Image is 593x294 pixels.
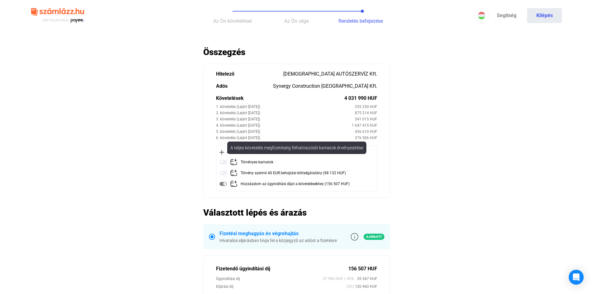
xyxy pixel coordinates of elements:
div: 875 214 HUF [355,110,377,116]
div: 6. követelés (Lejárt [DATE]) [216,135,355,141]
div: A teljes követelés megfizetéséig felhalmozódó kamatok érvényesítése [227,142,366,154]
img: HU [478,12,485,19]
div: Törvény szerinti 40 EUR behajtási költségátalány (98 132 HUF) [241,169,346,177]
span: 27 990 HUF + ÁFA [323,276,354,282]
a: info-grey-outlineAjánlott [351,233,384,240]
img: plus-black [219,150,224,155]
div: Ügyindítási díj [216,276,323,282]
div: 1. követelés (Lejárt [DATE]) [216,104,355,110]
a: Segítség [489,8,524,23]
div: 541 015 HUF [355,116,377,122]
div: Fizetendő ügyindítási díj [216,265,348,273]
img: add-claim [230,169,238,177]
span: Az Ön követelései [213,18,252,24]
div: 4 031 990 HUF [344,95,377,102]
div: Open Intercom Messenger [569,270,584,285]
button: Kilépés [527,8,562,23]
img: add-claim [230,180,238,188]
div: Fizetési meghagyás és végrehajtás [219,230,337,237]
div: Synergy Construction [GEOGRAPHIC_DATA] Kft. [273,82,377,90]
button: HU [474,8,489,23]
div: 2. követelés (Lejárt [DATE]) [216,110,355,116]
div: Hitelező [216,70,283,78]
img: info-grey-outline [351,233,358,240]
div: [DEMOGRAPHIC_DATA] AUTÓSZERVÍZ Kft. [283,70,377,78]
span: (3%) [346,283,354,290]
img: toggle-off [219,169,227,177]
span: 35 547 HUF [354,276,377,282]
div: 1 647 415 HUF [352,122,377,128]
img: toggle-on-disabled [219,180,227,188]
h2: Összegzés [203,47,390,58]
img: szamlazzhu-logo [31,6,84,26]
h2: Választott lépés és árazás [203,207,390,218]
span: Az Ön cége [284,18,309,24]
div: 156 507 HUF [348,265,377,273]
span: 120 960 HUF [354,283,377,290]
img: add-claim [230,158,238,166]
div: Hivatalos eljárásban hívja fel a közjegyző az adóst a fizetésre [219,237,337,244]
div: Eljárási díj [216,283,346,290]
div: 436 610 HUF [355,128,377,135]
img: toggle-off [219,158,227,166]
span: Rendelés befejezése [338,18,383,24]
div: Törvényes kamatok [241,158,273,166]
div: 5. követelés (Lejárt [DATE]) [216,128,355,135]
div: Hozzáadom az ügyindítási díjat a követelésekhez (156 507 HUF) [241,180,350,188]
div: 3. követelés (Lejárt [DATE]) [216,116,355,122]
div: 4. követelés (Lejárt [DATE]) [216,122,352,128]
span: Ajánlott [364,234,384,240]
div: Adós [216,82,273,90]
div: 255 230 HUF [355,104,377,110]
div: Opcionális követelések [219,149,374,155]
div: 276 506 HUF [355,135,377,141]
div: Követelések [216,95,344,102]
